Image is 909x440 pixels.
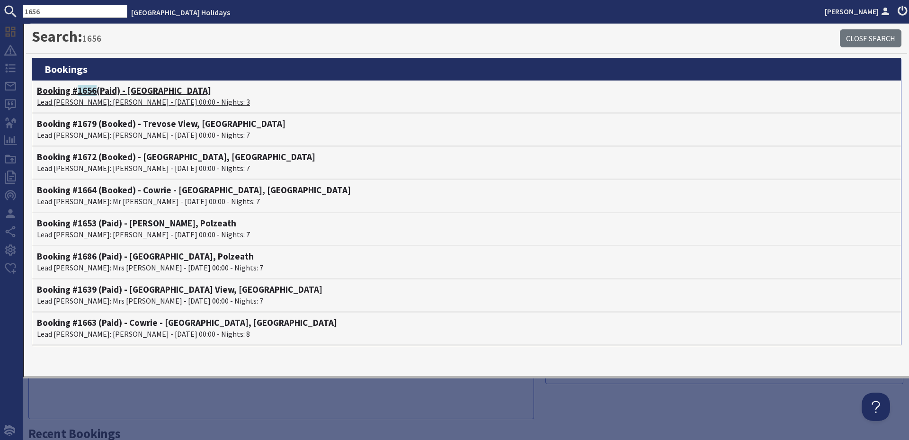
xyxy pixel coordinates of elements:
[37,218,896,229] h4: Booking #1653 (Paid) - [PERSON_NAME], Polzeath
[37,317,896,340] a: Booking #1663 (Paid) - Cowrie - [GEOGRAPHIC_DATA], [GEOGRAPHIC_DATA]Lead [PERSON_NAME]: [PERSON_N...
[37,218,896,240] a: Booking #1653 (Paid) - [PERSON_NAME], PolzeathLead [PERSON_NAME]: [PERSON_NAME] - [DATE] 00:00 - ...
[37,185,896,196] h4: Booking #1664 (Booked) - Cowrie - [GEOGRAPHIC_DATA], [GEOGRAPHIC_DATA]
[37,196,896,207] p: Lead [PERSON_NAME]: Mr [PERSON_NAME] - [DATE] 00:00 - Nights: 7
[78,85,97,96] span: 1656
[37,284,896,295] h4: Booking #1639 (Paid) - [GEOGRAPHIC_DATA] View, [GEOGRAPHIC_DATA]
[37,251,896,273] a: Booking #1686 (Paid) - [GEOGRAPHIC_DATA], PolzeathLead [PERSON_NAME]: Mrs [PERSON_NAME] - [DATE] ...
[37,185,896,207] a: Booking #1664 (Booked) - Cowrie - [GEOGRAPHIC_DATA], [GEOGRAPHIC_DATA]Lead [PERSON_NAME]: Mr [PER...
[840,29,901,47] a: Close Search
[37,118,896,129] h4: Booking #1679 (Booked) - Trevose View, [GEOGRAPHIC_DATA]
[37,118,896,141] a: Booking #1679 (Booked) - Trevose View, [GEOGRAPHIC_DATA]Lead [PERSON_NAME]: [PERSON_NAME] - [DATE...
[37,317,896,328] h4: Booking #1663 (Paid) - Cowrie - [GEOGRAPHIC_DATA], [GEOGRAPHIC_DATA]
[131,8,230,17] a: [GEOGRAPHIC_DATA] Holidays
[37,262,896,273] p: Lead [PERSON_NAME]: Mrs [PERSON_NAME] - [DATE] 00:00 - Nights: 7
[37,295,896,306] p: Lead [PERSON_NAME]: Mrs [PERSON_NAME] - [DATE] 00:00 - Nights: 7
[37,162,896,174] p: Lead [PERSON_NAME]: [PERSON_NAME] - [DATE] 00:00 - Nights: 7
[37,85,896,96] h4: Booking # (Paid) - [GEOGRAPHIC_DATA]
[4,425,15,436] img: staytech_i_w-64f4e8e9ee0a9c174fd5317b4b171b261742d2d393467e5bdba4413f4f884c10.svg
[37,229,896,240] p: Lead [PERSON_NAME]: [PERSON_NAME] - [DATE] 00:00 - Nights: 7
[825,6,892,17] a: [PERSON_NAME]
[37,129,896,141] p: Lead [PERSON_NAME]: [PERSON_NAME] - [DATE] 00:00 - Nights: 7
[37,328,896,340] p: Lead [PERSON_NAME]: [PERSON_NAME] - [DATE] 00:00 - Nights: 8
[37,85,896,108] a: Booking #1656(Paid) - [GEOGRAPHIC_DATA]Lead [PERSON_NAME]: [PERSON_NAME] - [DATE] 00:00 - Nights: 3
[37,152,896,162] h4: Booking #1672 (Booked) - [GEOGRAPHIC_DATA], [GEOGRAPHIC_DATA]
[862,393,890,421] iframe: Toggle Customer Support
[32,58,901,80] h3: bookings
[82,33,101,44] small: 1656
[37,96,896,108] p: Lead [PERSON_NAME]: [PERSON_NAME] - [DATE] 00:00 - Nights: 3
[37,152,896,174] a: Booking #1672 (Booked) - [GEOGRAPHIC_DATA], [GEOGRAPHIC_DATA]Lead [PERSON_NAME]: [PERSON_NAME] - ...
[37,284,896,306] a: Booking #1639 (Paid) - [GEOGRAPHIC_DATA] View, [GEOGRAPHIC_DATA]Lead [PERSON_NAME]: Mrs [PERSON_N...
[23,5,127,18] input: SEARCH
[37,251,896,262] h4: Booking #1686 (Paid) - [GEOGRAPHIC_DATA], Polzeath
[32,27,840,45] h1: Search:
